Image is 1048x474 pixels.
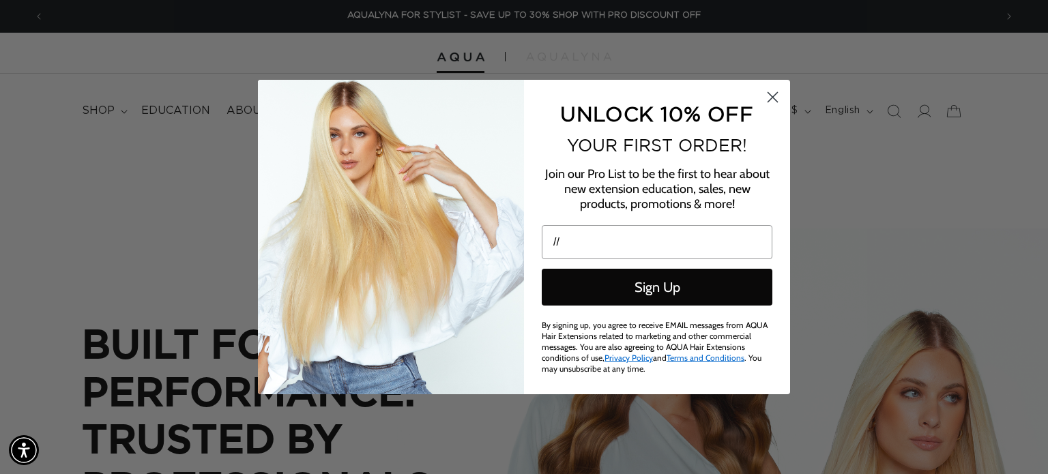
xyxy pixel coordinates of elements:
button: Sign Up [542,269,772,306]
img: daab8b0d-f573-4e8c-a4d0-05ad8d765127.png [258,80,524,394]
button: Close dialog [761,85,785,109]
span: YOUR FIRST ORDER! [567,136,747,155]
input: Enter your email address [542,225,772,259]
span: By signing up, you agree to receive EMAIL messages from AQUA Hair Extensions related to marketing... [542,320,768,374]
a: Terms and Conditions [667,353,744,363]
div: Accessibility Menu [9,435,39,465]
span: Join our Pro List to be the first to hear about new extension education, sales, new products, pro... [545,166,770,211]
a: Privacy Policy [605,353,653,363]
span: UNLOCK 10% OFF [560,102,753,125]
iframe: Chat Widget [980,409,1048,474]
